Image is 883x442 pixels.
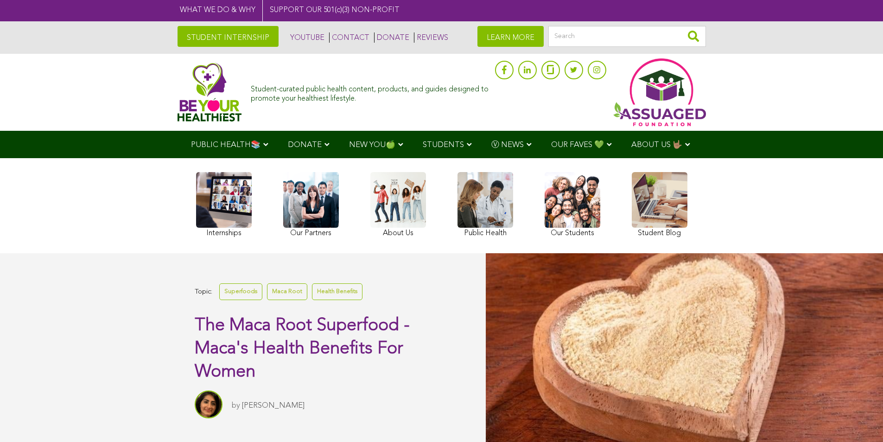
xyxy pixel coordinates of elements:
a: [PERSON_NAME] [242,402,305,410]
span: OUR FAVES 💚 [551,141,604,149]
input: Search [548,26,706,47]
img: Assuaged [178,63,242,122]
span: PUBLIC HEALTH📚 [191,141,260,149]
span: DONATE [288,141,322,149]
a: LEARN MORE [477,26,544,47]
span: The Maca Root Superfood - Maca's Health Benefits For Women [195,317,410,381]
span: STUDENTS [423,141,464,149]
a: Superfoods [219,283,262,300]
a: CONTACT [329,32,369,43]
img: glassdoor [547,65,553,74]
img: Assuaged App [613,58,706,126]
a: Maca Root [267,283,307,300]
span: by [232,402,240,410]
span: Ⓥ NEWS [491,141,524,149]
img: Sitara Darvish [195,391,222,418]
a: STUDENT INTERNSHIP [178,26,279,47]
span: ABOUT US 🤟🏽 [631,141,682,149]
a: REVIEWS [414,32,448,43]
span: NEW YOU🍏 [349,141,395,149]
div: Navigation Menu [178,131,706,158]
span: Topic: [195,286,212,298]
a: DONATE [374,32,409,43]
div: Student-curated public health content, products, and guides designed to promote your healthiest l... [251,81,490,103]
a: Health Benefits [312,283,362,300]
a: YOUTUBE [288,32,324,43]
iframe: Chat Widget [837,397,883,442]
